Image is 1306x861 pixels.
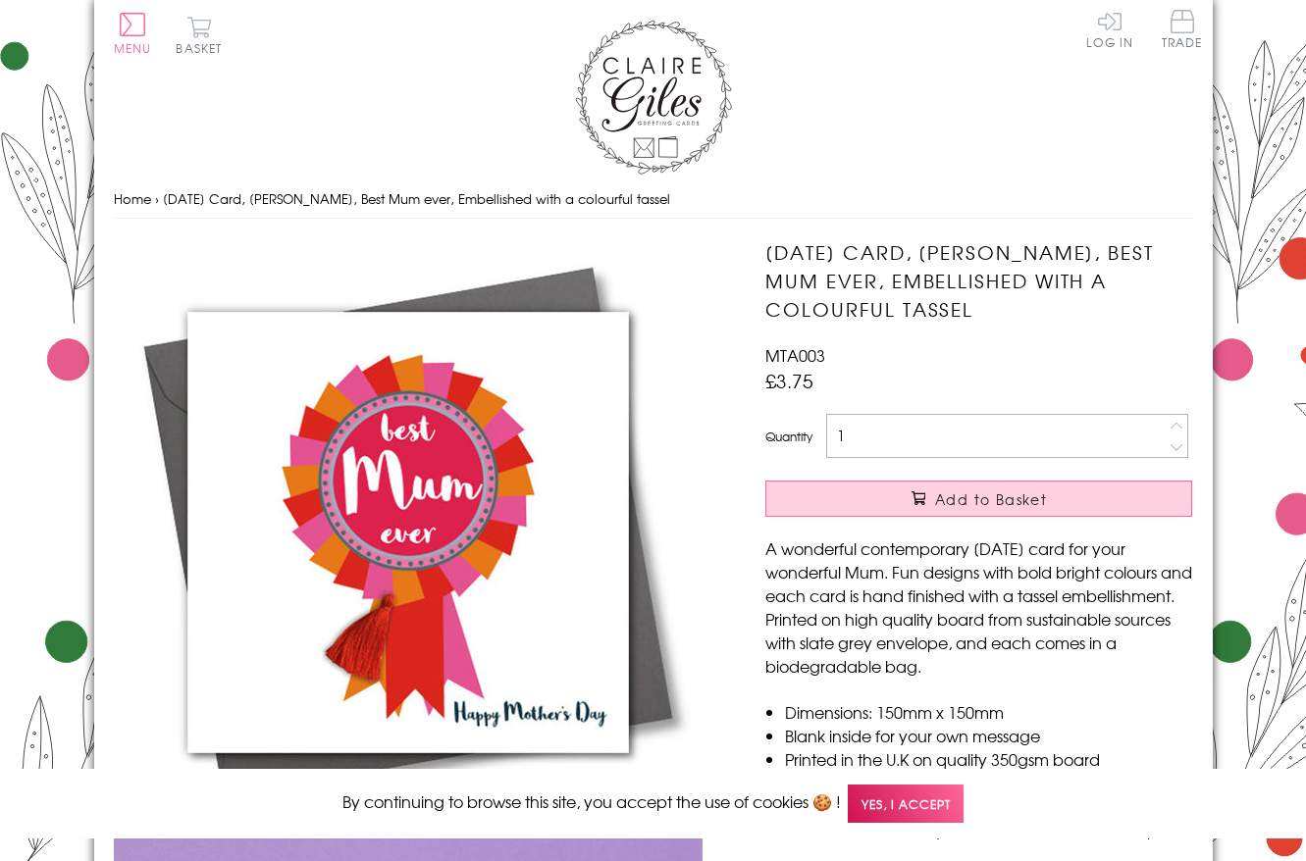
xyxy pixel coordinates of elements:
li: Dimensions: 150mm x 150mm [785,700,1192,724]
span: Trade [1162,10,1203,48]
span: › [155,189,159,208]
h1: [DATE] Card, [PERSON_NAME], Best Mum ever, Embellished with a colourful tassel [765,238,1192,323]
a: Trade [1162,10,1203,52]
button: Menu [114,13,152,54]
li: Blank inside for your own message [785,724,1192,747]
button: Basket [173,16,227,54]
span: Yes, I accept [848,785,964,823]
img: Claire Giles Greetings Cards [575,20,732,175]
span: Add to Basket [935,489,1047,509]
label: Quantity [765,428,812,445]
img: Mother's Day Card, Rosette, Best Mum ever, Embellished with a colourful tassel [114,238,703,827]
a: Home [114,189,151,208]
span: [DATE] Card, [PERSON_NAME], Best Mum ever, Embellished with a colourful tassel [163,189,670,208]
nav: breadcrumbs [114,179,1193,220]
span: MTA003 [765,343,825,367]
a: Log In [1086,10,1133,48]
span: £3.75 [765,367,813,394]
span: Menu [114,39,152,57]
p: A wonderful contemporary [DATE] card for your wonderful Mum. Fun designs with bold bright colours... [765,536,1192,678]
li: Printed in the U.K on quality 350gsm board [785,747,1192,771]
button: Add to Basket [765,481,1192,517]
